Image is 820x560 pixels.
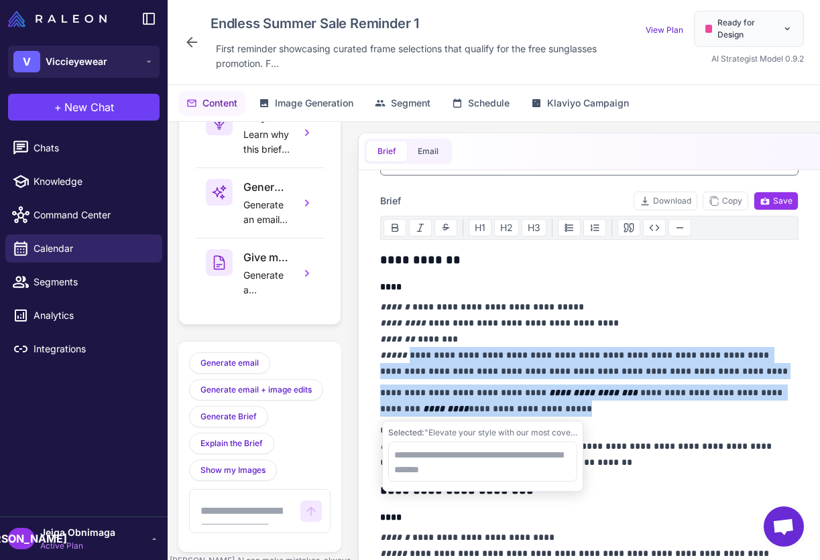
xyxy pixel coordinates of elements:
button: Explain the Brief [189,433,274,454]
span: Ready for Design [717,17,777,41]
span: Knowledge [34,174,152,189]
span: Brief [380,194,401,208]
span: New Chat [64,99,114,115]
h3: Give me an entirely new brief [243,249,290,265]
span: Calendar [34,241,152,256]
span: Analytics [34,308,152,323]
span: Integrations [34,342,152,356]
a: View Plan [646,25,683,35]
button: Content [178,90,245,116]
span: Show my Images [200,464,266,476]
button: +New Chat [8,94,160,121]
button: Generate email + image edits [189,379,323,401]
a: Knowledge [5,167,162,196]
button: Klaviyo Campaign [523,90,637,116]
a: Open chat [764,506,804,547]
span: Selected: [388,427,424,437]
button: Show my Images [189,460,277,481]
a: Chats [5,134,162,162]
span: Viccieyewear [46,54,107,69]
span: Segments [34,275,152,289]
p: Generate a completely different approach for this campaign. [243,268,290,297]
span: Generate email [200,357,259,369]
button: Brief [367,141,407,161]
span: Segment [391,96,430,111]
a: Calendar [5,234,162,263]
span: Jeiga Obnimaga [40,525,115,540]
button: H2 [494,219,519,236]
a: Analytics [5,301,162,330]
button: Generate Brief [189,406,268,427]
span: Copy [709,195,742,207]
span: Image Generation [275,96,353,111]
button: Download [634,192,697,210]
h3: Generate an Email from this brief [243,179,290,195]
p: Generate an email based on this brief utilizing my email components. [243,198,290,227]
span: Chats [34,141,152,155]
a: Segments [5,268,162,296]
span: Schedule [468,96,510,111]
div: Click to edit description [211,39,646,74]
a: Integrations [5,335,162,363]
div: V [13,51,40,72]
span: Klaviyo Campaign [547,96,629,111]
button: Segment [367,90,438,116]
button: Email [407,141,449,161]
button: H3 [522,219,546,236]
span: Generate email + image edits [200,384,312,396]
img: Raleon Logo [8,11,107,27]
button: H1 [469,219,491,236]
span: Generate Brief [200,411,257,423]
button: Copy [703,192,748,210]
span: Content [202,96,237,111]
p: Learn why this brief is effective for your target audience. [243,127,290,157]
button: Save [754,192,799,210]
span: First reminder showcasing curated frame selections that qualify for the free sunglasses promotion... [216,42,640,71]
div: Click to edit campaign name [205,11,646,36]
button: Schedule [444,90,518,116]
span: Explain the Brief [200,437,263,449]
button: Generate email [189,352,270,374]
span: AI Strategist Model 0.9.2 [711,54,804,64]
span: Active Plan [40,540,115,552]
div: [PERSON_NAME] [8,528,35,549]
a: Command Center [5,201,162,229]
button: VViccieyewear [8,46,160,78]
span: Save [760,195,793,207]
span: + [54,99,62,115]
span: Command Center [34,208,152,222]
button: Image Generation [251,90,361,116]
div: "Elevate your style with our most coveted premium frames for that endless summer feels. Get any p... [388,427,577,439]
